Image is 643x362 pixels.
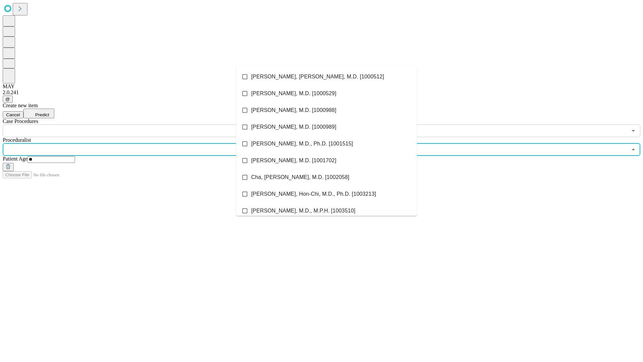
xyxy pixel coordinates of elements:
[3,137,31,143] span: Proceduralist
[3,111,23,118] button: Cancel
[251,157,336,165] span: [PERSON_NAME], M.D. [1001702]
[6,112,20,117] span: Cancel
[251,190,376,198] span: [PERSON_NAME], Hon-Chi, M.D., Ph.D. [1003213]
[251,173,349,181] span: Cha, [PERSON_NAME], M.D. [1002058]
[5,97,10,102] span: @
[3,118,38,124] span: Scheduled Procedure
[251,73,384,81] span: [PERSON_NAME], [PERSON_NAME], M.D. [1000512]
[251,207,355,215] span: [PERSON_NAME], M.D., M.P.H. [1003510]
[251,140,353,148] span: [PERSON_NAME], M.D., Ph.D. [1001515]
[3,89,640,96] div: 2.0.241
[3,103,38,108] span: Create new item
[251,123,336,131] span: [PERSON_NAME], M.D. [1000989]
[23,109,54,118] button: Predict
[629,126,638,135] button: Open
[3,83,640,89] div: MAY
[3,96,13,103] button: @
[629,145,638,154] button: Close
[251,89,336,98] span: [PERSON_NAME], M.D. [1000529]
[3,156,27,162] span: Patient Age
[251,106,336,114] span: [PERSON_NAME], M.D. [1000988]
[35,112,49,117] span: Predict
